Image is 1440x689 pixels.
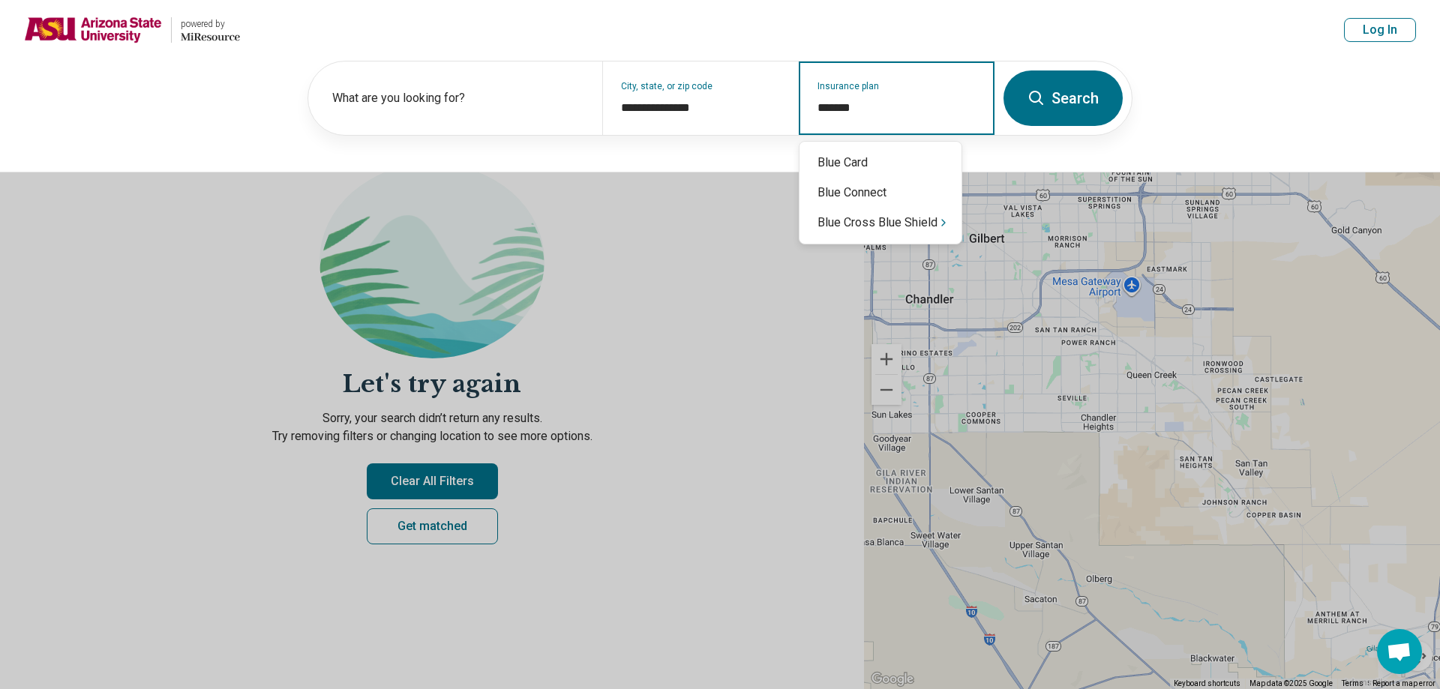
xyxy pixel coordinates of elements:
[181,17,240,31] div: powered by
[1003,70,1123,126] button: Search
[799,148,961,238] div: Suggestions
[24,12,162,48] img: Arizona State University
[332,89,584,107] label: What are you looking for?
[799,148,961,178] div: Blue Card
[799,208,961,238] div: Blue Cross Blue Shield
[1377,629,1422,674] a: Open chat
[1344,18,1416,42] button: Log In
[799,178,961,208] div: Blue Connect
